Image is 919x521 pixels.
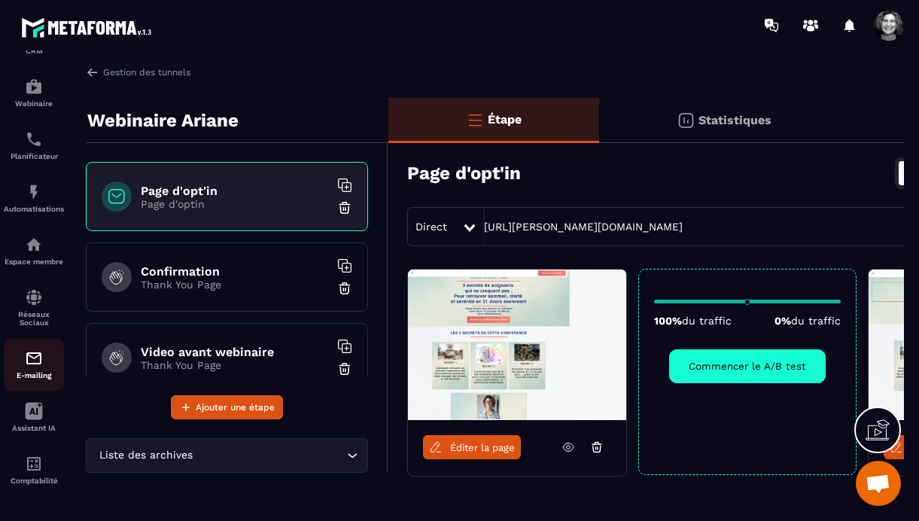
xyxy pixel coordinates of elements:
h6: Page d'opt'in [141,184,329,198]
img: trash [337,361,352,376]
button: Ajouter une étape [171,395,283,419]
img: automations [25,78,43,96]
span: Éditer la page [450,442,515,453]
a: accountantaccountantComptabilité [4,443,64,496]
img: bars-o.4a397970.svg [466,111,484,129]
a: automationsautomationsWebinaire [4,66,64,119]
p: Webinaire [4,99,64,108]
a: Assistant IA [4,391,64,443]
a: [URL][PERSON_NAME][DOMAIN_NAME] [484,221,683,233]
p: Réseaux Sociaux [4,310,64,327]
img: email [25,349,43,367]
a: schedulerschedulerPlanificateur [4,119,64,172]
img: accountant [25,455,43,473]
p: 0% [774,315,841,327]
span: du traffic [791,315,841,327]
p: Thank You Page [141,279,329,291]
p: CRM [4,47,64,55]
img: image [408,270,626,420]
img: trash [337,281,352,296]
h3: Page d'opt'in [407,163,521,184]
a: Gestion des tunnels [86,66,190,79]
img: arrow [86,66,99,79]
p: Statistiques [698,113,771,127]
span: du traffic [682,315,732,327]
h6: Confirmation [141,264,329,279]
span: Direct [415,221,447,233]
img: logo [21,14,157,41]
a: emailemailE-mailing [4,338,64,391]
p: Planificateur [4,152,64,160]
span: Liste des archives [96,447,196,464]
img: automations [25,236,43,254]
img: scheduler [25,130,43,148]
p: Page d'optin [141,198,329,210]
p: 100% [654,315,732,327]
p: Webinaire Ariane [87,105,239,136]
a: automationsautomationsEspace membre [4,224,64,277]
img: trash [337,200,352,215]
a: automationsautomationsAutomatisations [4,172,64,224]
p: Assistant IA [4,424,64,432]
div: Search for option [86,438,368,473]
h6: Video avant webinaire [141,345,329,359]
p: Espace membre [4,257,64,266]
span: Ajouter une étape [196,400,275,415]
button: Commencer le A/B test [669,349,826,383]
img: social-network [25,288,43,306]
p: Thank You Page [141,359,329,371]
a: social-networksocial-networkRéseaux Sociaux [4,277,64,338]
p: E-mailing [4,371,64,379]
div: Ouvrir le chat [856,461,901,506]
input: Search for option [196,447,343,464]
p: Comptabilité [4,477,64,485]
p: Automatisations [4,205,64,213]
img: automations [25,183,43,201]
img: stats.20deebd0.svg [677,111,695,129]
p: Étape [488,112,522,126]
a: Éditer la page [423,435,521,459]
